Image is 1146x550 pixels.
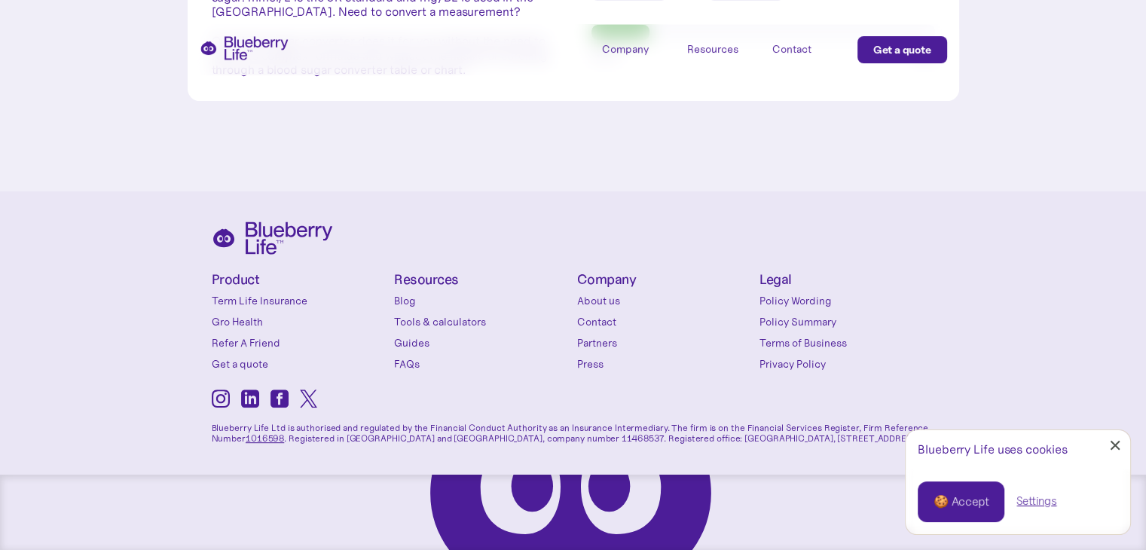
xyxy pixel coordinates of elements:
a: Gro Health [212,314,387,329]
a: Get a quote [212,356,387,371]
a: Privacy Policy [759,356,935,371]
a: Get a quote [857,36,947,63]
div: Company [602,36,670,61]
p: Blueberry Life Ltd is authorised and regulated by the Financial Conduct Authority as an Insurance... [212,411,935,444]
div: Resources [687,43,738,56]
a: Term Life Insurance [212,293,387,308]
div: Blueberry Life uses cookies [918,442,1118,457]
div: Contact [772,43,811,56]
a: Close Cookie Popup [1100,430,1130,460]
a: Refer A Friend [212,335,387,350]
h4: Resources [394,273,570,287]
div: Close Cookie Popup [1115,445,1116,446]
a: Policy Wording [759,293,935,308]
a: Settings [1016,493,1056,509]
a: Press [577,356,753,371]
h4: Product [212,273,387,287]
a: Guides [394,335,570,350]
div: Company [602,43,649,56]
div: Resources [687,36,755,61]
div: Get a quote [873,42,931,57]
h4: Legal [759,273,935,287]
a: Terms of Business [759,335,935,350]
a: About us [577,293,753,308]
a: Contact [577,314,753,329]
a: Partners [577,335,753,350]
a: 1016598 [246,432,284,444]
a: Contact [772,36,840,61]
div: 🍪 Accept [934,493,989,510]
a: Blog [394,293,570,308]
a: Tools & calculators [394,314,570,329]
a: FAQs [394,356,570,371]
a: Policy Summary [759,314,935,329]
h4: Company [577,273,753,287]
a: home [200,36,289,60]
a: 🍪 Accept [918,481,1004,522]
